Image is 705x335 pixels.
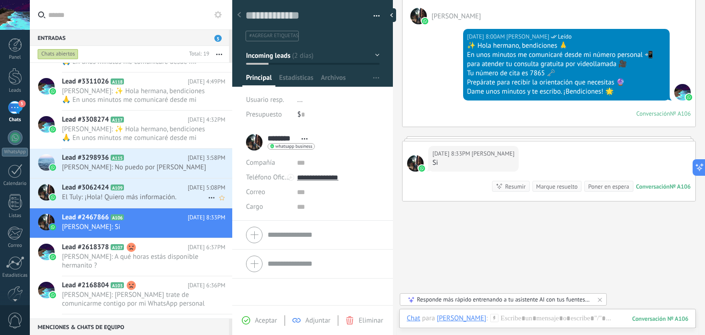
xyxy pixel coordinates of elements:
[437,314,487,322] div: Fernando
[2,55,28,61] div: Panel
[50,88,56,95] img: waba.svg
[30,149,232,178] a: Lead #3298936 A115 [DATE] 3:58PM [PERSON_NAME]: No puedo por [PERSON_NAME]
[387,8,396,22] div: Ocultar
[50,194,56,201] img: waba.svg
[279,73,313,87] span: Estadísticas
[62,183,109,192] span: Lead #3062424
[50,254,56,260] img: waba.svg
[2,243,28,249] div: Correo
[62,193,208,201] span: El Tuly: ¡Hola! Quiero más información.
[188,183,225,192] span: [DATE] 5:08PM
[2,148,28,156] div: WhatsApp
[62,223,208,231] span: [PERSON_NAME]: Si
[467,32,507,41] div: [DATE] 8:00AM
[472,149,515,158] span: Fernando
[321,73,346,87] span: Archivos
[62,290,208,308] span: [PERSON_NAME]: [PERSON_NAME] trate de comunicarme contigo por mi WhatsApp personal pero no tuve r...
[62,77,109,86] span: Lead #3311026
[2,88,28,94] div: Leads
[431,12,481,21] span: Fernando
[30,29,229,46] div: Entradas
[62,163,208,172] span: [PERSON_NAME]: No puedo por [PERSON_NAME]
[305,316,330,325] span: Adjuntar
[62,213,109,222] span: Lead #2467866
[246,200,290,214] div: Cargo
[467,78,666,87] div: Prepárate para recibir la orientación que necesitas 🔮
[432,158,515,167] div: Si
[297,95,303,104] span: ...
[670,110,691,117] div: № A106
[246,156,290,170] div: Compañía
[185,50,209,59] div: Total: 19
[62,153,109,162] span: Lead #3298936
[558,32,572,41] span: Leído
[297,107,380,122] div: $
[111,184,124,190] span: A109
[255,316,277,325] span: Aceptar
[246,185,265,200] button: Correo
[422,18,428,24] img: waba.svg
[188,243,225,252] span: [DATE] 6:37PM
[30,318,229,335] div: Menciones & Chats de equipo
[407,155,424,172] span: Fernando
[410,8,427,24] span: Fernando
[632,315,688,323] div: 106
[50,224,56,230] img: waba.svg
[636,183,670,190] div: Conversación
[246,110,282,119] span: Presupuesto
[50,126,56,133] img: waba.svg
[2,117,28,123] div: Chats
[246,173,294,182] span: Teléfono Oficina
[246,188,265,196] span: Correo
[686,94,692,100] img: waba.svg
[111,78,124,84] span: A118
[62,115,109,124] span: Lead #3308274
[188,281,225,290] span: [DATE] 6:36PM
[432,149,471,158] div: [DATE] 8:33PM
[2,273,28,279] div: Estadísticas
[246,93,291,107] div: Usuario resp.
[30,111,232,148] a: Lead #3308274 A117 [DATE] 4:32PM [PERSON_NAME]: ✨ Hola hermano, bendiciones 🙏 En unos minutos me ...
[467,50,666,69] div: En unos minutos me comunicaré desde mi número personal 📲 para atender tu consulta gratuita por vi...
[62,243,109,252] span: Lead #2618378
[674,84,691,100] span: Julian Cortes
[111,214,124,220] span: A106
[358,316,383,325] span: Eliminar
[62,125,208,142] span: [PERSON_NAME]: ✨ Hola hermano, bendiciones 🙏 En unos minutos me comunicaré desde mi número person...
[62,281,109,290] span: Lead #2168804
[62,87,208,104] span: [PERSON_NAME]: ✨ Hola hermana, bendiciones 🙏 En unos minutos me comunicaré desde mi número person...
[188,77,225,86] span: [DATE] 4:49PM
[50,164,56,171] img: waba.svg
[30,73,232,110] a: Lead #3311026 A118 [DATE] 4:49PM [PERSON_NAME]: ✨ Hola hermana, bendiciones 🙏 En unos minutos me ...
[486,314,487,323] span: :
[50,292,56,298] img: waba.svg
[188,115,225,124] span: [DATE] 4:32PM
[588,182,629,191] div: Poner en espera
[249,33,298,39] span: #agregar etiquetas
[30,238,232,276] a: Lead #2618378 A107 [DATE] 6:37PM [PERSON_NAME]: A qué horas estás disponible hermanito ?
[209,46,229,62] button: Más
[38,49,78,60] div: Chats abiertos
[467,87,666,96] div: Dame unos minutos y te escribo. ¡Bendiciones! 🌟
[419,165,425,172] img: waba.svg
[2,181,28,187] div: Calendario
[188,213,225,222] span: [DATE] 8:33PM
[505,182,526,191] div: Resumir
[636,110,670,117] div: Conversación
[467,69,666,78] div: Tu número de cita es 7865 🗝️
[2,213,28,219] div: Listas
[246,107,291,122] div: Presupuesto
[467,41,666,50] div: ✨ Hola hermano, bendiciones 🙏
[246,203,263,210] span: Cargo
[111,244,124,250] span: A107
[62,252,208,270] span: [PERSON_NAME]: A qué horas estás disponible hermanito ?
[670,183,691,190] div: № A106
[246,95,284,104] span: Usuario resp.
[536,182,577,191] div: Marque resuelto
[417,296,591,303] div: Responde más rápido entrenando a tu asistente AI con tus fuentes de datos
[188,153,225,162] span: [DATE] 3:58PM
[18,100,26,107] span: 5
[246,170,290,185] button: Teléfono Oficina
[246,73,272,87] span: Principal
[422,314,435,323] span: para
